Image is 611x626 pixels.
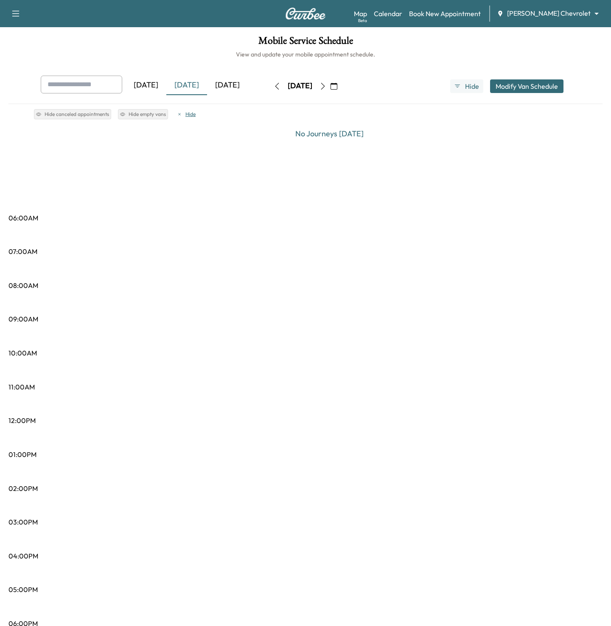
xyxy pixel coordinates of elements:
p: 03:00PM [8,517,38,527]
p: 10:00AM [8,348,37,358]
div: [DATE] [207,76,248,95]
a: Calendar [374,8,402,19]
div: Beta [358,17,367,24]
div: [DATE] [288,81,312,91]
p: 02:00PM [8,483,38,493]
p: 08:00AM [8,280,38,290]
button: Hide empty vans [118,109,168,119]
p: 06:00AM [8,213,38,223]
button: Hide canceled appointments [34,109,111,119]
div: [DATE] [126,76,166,95]
p: 09:00AM [8,314,38,324]
h6: View and update your mobile appointment schedule. [8,50,603,59]
h1: Mobile Service Schedule [8,36,603,50]
p: 05:00PM [8,584,38,595]
span: [PERSON_NAME] Chevrolet [507,8,591,18]
p: 01:00PM [8,449,36,460]
a: Book New Appointment [409,8,481,19]
img: Curbee Logo [285,8,326,20]
a: MapBeta [354,8,367,19]
p: 04:00PM [8,551,38,561]
p: 07:00AM [8,246,37,257]
span: Hide [464,81,479,91]
div: [DATE] [166,76,207,95]
button: Hide [175,109,198,119]
button: Hide [450,79,483,93]
p: 11:00AM [8,382,35,392]
p: 12:00PM [8,415,36,426]
button: Modify Van Schedule [490,79,563,93]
